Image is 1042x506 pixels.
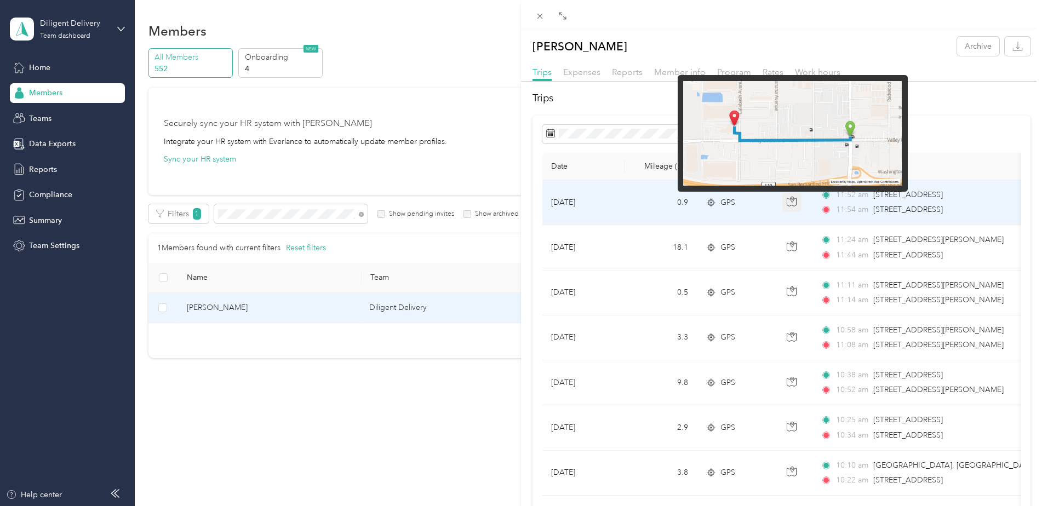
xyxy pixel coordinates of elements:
span: 10:38 am [836,369,868,381]
span: [STREET_ADDRESS] [873,205,943,214]
span: 11:14 am [836,294,868,306]
span: 11:54 am [836,204,868,216]
td: 3.3 [625,315,697,360]
img: minimap [683,81,902,186]
span: 10:10 am [836,459,868,472]
span: 11:08 am [836,339,868,351]
span: 11:24 am [836,234,868,246]
span: 10:58 am [836,324,868,336]
td: 3.8 [625,451,697,496]
span: 10:22 am [836,474,868,486]
span: [STREET_ADDRESS] [873,430,943,440]
span: Work hours [795,67,840,77]
td: 0.5 [625,271,697,315]
span: Trips [533,67,552,77]
span: GPS [720,467,735,479]
span: [STREET_ADDRESS] [873,250,943,260]
span: 10:52 am [836,384,868,396]
td: [DATE] [542,451,625,496]
span: GPS [720,242,735,254]
span: Program [717,67,751,77]
td: 2.9 [625,405,697,450]
span: 11:52 am [836,189,868,201]
span: [STREET_ADDRESS] [873,415,943,424]
span: GPS [720,197,735,209]
span: Expenses [563,67,600,77]
td: [DATE] [542,360,625,405]
span: GPS [720,422,735,434]
span: [STREET_ADDRESS][PERSON_NAME] [873,385,1004,394]
span: 10:34 am [836,429,868,441]
td: [DATE] [542,405,625,450]
td: [DATE] [542,225,625,270]
h2: Trips [533,91,1030,106]
span: Member info [654,67,706,77]
span: [STREET_ADDRESS][PERSON_NAME] [873,340,1004,349]
span: GPS [720,331,735,343]
span: [STREET_ADDRESS] [873,475,943,485]
span: GPS [720,286,735,298]
td: [DATE] [542,315,625,360]
span: [GEOGRAPHIC_DATA], [GEOGRAPHIC_DATA] [873,461,1035,470]
td: 0.9 [625,180,697,225]
span: [STREET_ADDRESS] [873,370,943,380]
span: 11:44 am [836,249,868,261]
span: Reports [612,67,643,77]
button: Archive [957,37,999,56]
span: 11:11 am [836,279,868,291]
td: [DATE] [542,180,625,225]
span: GPS [720,377,735,389]
p: [PERSON_NAME] [533,37,627,56]
span: [STREET_ADDRESS][PERSON_NAME] [873,280,1004,290]
span: [STREET_ADDRESS][PERSON_NAME] [873,235,1004,244]
iframe: Everlance-gr Chat Button Frame [981,445,1042,506]
td: 18.1 [625,225,697,270]
td: 9.8 [625,360,697,405]
th: Date [542,153,625,180]
span: [STREET_ADDRESS] [873,190,943,199]
span: [STREET_ADDRESS][PERSON_NAME] [873,325,1004,335]
td: [DATE] [542,271,625,315]
span: Rates [763,67,783,77]
th: Mileage (mi) [625,153,697,180]
span: 10:25 am [836,414,868,426]
span: [STREET_ADDRESS][PERSON_NAME] [873,295,1004,304]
